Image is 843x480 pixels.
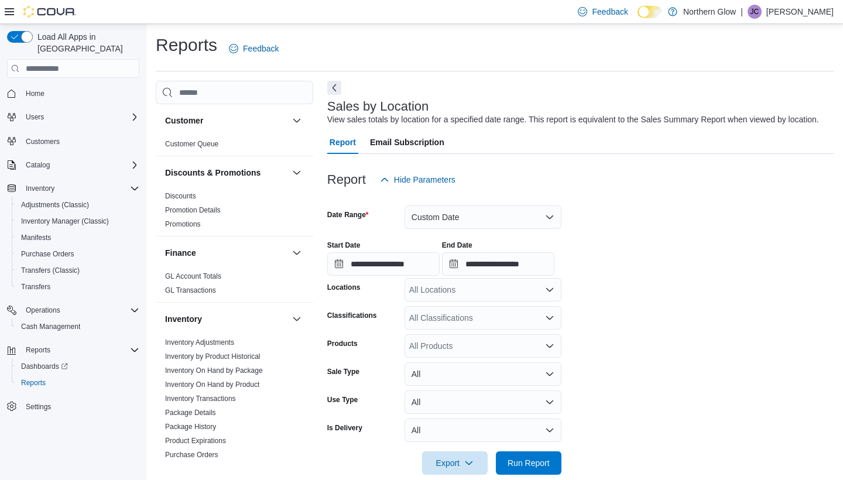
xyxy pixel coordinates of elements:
[165,286,216,294] a: GL Transactions
[165,247,287,259] button: Finance
[165,140,218,148] a: Customer Queue
[165,366,263,375] a: Inventory On Hand by Package
[16,198,94,212] a: Adjustments (Classic)
[405,205,561,229] button: Custom Date
[21,399,139,414] span: Settings
[26,112,44,122] span: Users
[429,451,481,475] span: Export
[327,114,819,126] div: View sales totals by location for a specified date range. This report is equivalent to the Sales ...
[21,322,80,331] span: Cash Management
[16,263,139,277] span: Transfers (Classic)
[496,451,561,475] button: Run Report
[165,115,287,126] button: Customer
[16,280,55,294] a: Transfers
[21,181,139,196] span: Inventory
[327,100,429,114] h3: Sales by Location
[16,231,56,245] a: Manifests
[156,269,313,302] div: Finance
[405,362,561,386] button: All
[7,80,139,445] nav: Complex example
[12,213,144,229] button: Inventory Manager (Classic)
[327,367,359,376] label: Sale Type
[16,231,139,245] span: Manifests
[165,167,261,179] h3: Discounts & Promotions
[2,398,144,415] button: Settings
[592,6,628,18] span: Feedback
[26,137,60,146] span: Customers
[741,5,743,19] p: |
[26,184,54,193] span: Inventory
[2,109,144,125] button: Users
[12,375,144,391] button: Reports
[21,303,65,317] button: Operations
[165,352,261,361] a: Inventory by Product Historical
[766,5,834,19] p: [PERSON_NAME]
[405,390,561,414] button: All
[26,402,51,412] span: Settings
[26,160,50,170] span: Catalog
[327,241,361,250] label: Start Date
[12,262,144,279] button: Transfers (Classic)
[327,395,358,404] label: Use Type
[21,233,51,242] span: Manifests
[165,423,216,431] a: Package History
[21,110,139,124] span: Users
[243,43,279,54] span: Feedback
[327,81,341,95] button: Next
[12,318,144,335] button: Cash Management
[327,210,369,220] label: Date Range
[165,437,226,445] a: Product Expirations
[545,313,554,323] button: Open list of options
[327,423,362,433] label: Is Delivery
[638,18,638,19] span: Dark Mode
[21,378,46,388] span: Reports
[165,451,218,459] a: Purchase Orders
[2,342,144,358] button: Reports
[394,174,455,186] span: Hide Parameters
[16,263,84,277] a: Transfers (Classic)
[165,313,287,325] button: Inventory
[21,133,139,148] span: Customers
[21,110,49,124] button: Users
[12,229,144,246] button: Manifests
[156,33,217,57] h1: Reports
[156,137,313,156] div: Customer
[16,214,114,228] a: Inventory Manager (Classic)
[16,320,85,334] a: Cash Management
[375,168,460,191] button: Hide Parameters
[16,376,50,390] a: Reports
[165,409,216,417] a: Package Details
[16,214,139,228] span: Inventory Manager (Classic)
[165,192,196,200] a: Discounts
[21,181,59,196] button: Inventory
[33,31,139,54] span: Load All Apps in [GEOGRAPHIC_DATA]
[370,131,444,154] span: Email Subscription
[2,157,144,173] button: Catalog
[165,206,221,214] a: Promotion Details
[165,247,196,259] h3: Finance
[165,167,287,179] button: Discounts & Promotions
[545,341,554,351] button: Open list of options
[422,451,488,475] button: Export
[16,247,79,261] a: Purchase Orders
[748,5,762,19] div: Jesse Cettina
[21,303,139,317] span: Operations
[290,114,304,128] button: Customer
[442,241,472,250] label: End Date
[21,200,89,210] span: Adjustments (Classic)
[21,158,139,172] span: Catalog
[327,252,440,276] input: Press the down key to open a popover containing a calendar.
[508,457,550,469] span: Run Report
[16,359,139,373] span: Dashboards
[165,380,259,389] a: Inventory On Hand by Product
[16,359,73,373] a: Dashboards
[165,220,201,228] a: Promotions
[16,247,139,261] span: Purchase Orders
[2,132,144,149] button: Customers
[16,198,139,212] span: Adjustments (Classic)
[751,5,759,19] span: JC
[23,6,76,18] img: Cova
[2,85,144,102] button: Home
[16,376,139,390] span: Reports
[327,311,377,320] label: Classifications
